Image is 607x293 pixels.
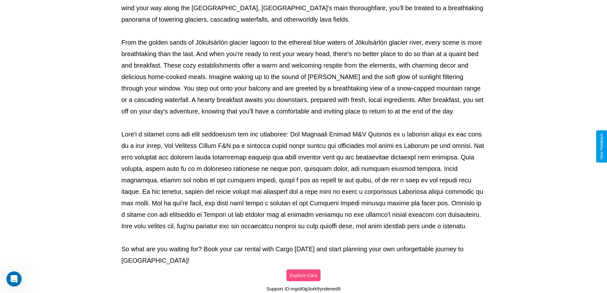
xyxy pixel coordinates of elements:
[286,269,321,281] button: Explore Cars
[599,134,604,159] div: Give Feedback
[266,284,341,293] p: Support ID: mgs80g3ork9yndened9
[6,271,22,287] iframe: Intercom live chat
